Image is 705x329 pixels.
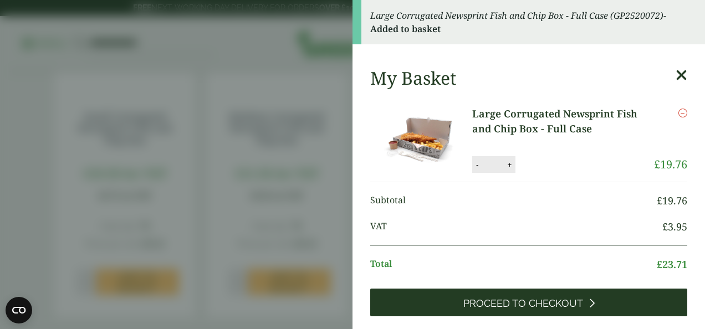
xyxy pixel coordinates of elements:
[657,258,662,271] span: £
[657,194,687,207] bdi: 19.76
[370,9,663,22] em: Large Corrugated Newsprint Fish and Chip Box - Full Case (GP2520072)
[657,258,687,271] bdi: 23.71
[6,297,32,323] button: Open CMP widget
[370,219,662,234] span: VAT
[504,160,515,169] button: +
[370,68,456,89] h2: My Basket
[654,157,660,172] span: £
[370,289,687,316] a: Proceed to Checkout
[463,297,583,310] span: Proceed to Checkout
[657,194,662,207] span: £
[662,220,668,233] span: £
[678,106,687,120] a: Remove this item
[370,193,657,208] span: Subtotal
[654,157,687,172] bdi: 19.76
[472,106,654,136] a: Large Corrugated Newsprint Fish and Chip Box - Full Case
[662,220,687,233] bdi: 3.95
[473,160,482,169] button: -
[370,257,657,272] span: Total
[370,23,441,35] strong: Added to basket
